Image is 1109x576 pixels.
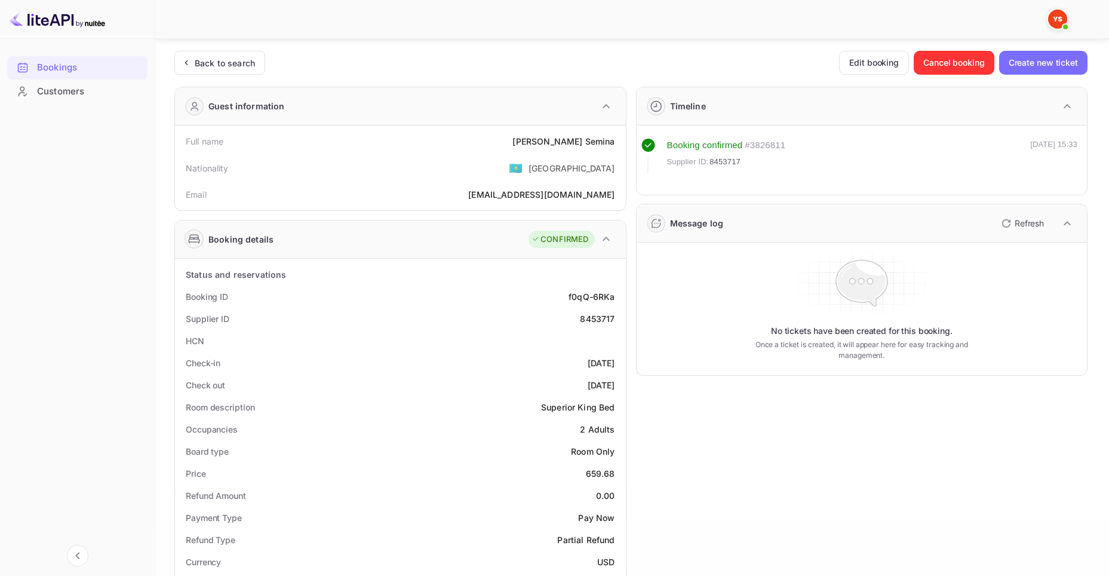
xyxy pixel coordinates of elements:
[1015,217,1044,229] p: Refresh
[771,325,953,337] p: No tickets have been created for this booking.
[532,234,588,246] div: CONFIRMED
[580,312,615,325] div: 8453717
[1048,10,1067,29] img: Yandex Support
[839,51,909,75] button: Edit booking
[571,445,615,458] div: Room Only
[37,61,142,75] div: Bookings
[529,162,615,174] div: [GEOGRAPHIC_DATA]
[186,467,206,480] div: Price
[186,357,220,369] div: Check-in
[186,489,246,502] div: Refund Amount
[580,423,615,436] div: 2 Adults
[741,339,983,361] p: Once a ticket is created, it will appear here for easy tracking and management.
[10,10,105,29] img: LiteAPI logo
[186,401,254,413] div: Room description
[667,156,709,168] span: Supplier ID:
[578,511,615,524] div: Pay Now
[588,357,615,369] div: [DATE]
[186,423,238,436] div: Occupancies
[670,217,724,229] div: Message log
[186,290,228,303] div: Booking ID
[7,80,148,102] a: Customers
[588,379,615,391] div: [DATE]
[596,489,615,502] div: 0.00
[667,139,743,152] div: Booking confirmed
[994,214,1049,233] button: Refresh
[999,51,1088,75] button: Create new ticket
[208,233,274,246] div: Booking details
[512,135,615,148] div: [PERSON_NAME] Semina
[186,268,286,281] div: Status and reservations
[186,162,229,174] div: Nationality
[186,534,235,546] div: Refund Type
[186,379,225,391] div: Check out
[195,57,255,69] div: Back to search
[186,445,229,458] div: Board type
[186,135,223,148] div: Full name
[745,139,785,152] div: # 3826811
[208,100,285,112] div: Guest information
[597,556,615,568] div: USD
[186,511,242,524] div: Payment Type
[468,188,615,201] div: [EMAIL_ADDRESS][DOMAIN_NAME]
[557,534,615,546] div: Partial Refund
[67,545,88,566] button: Collapse navigation
[186,335,204,347] div: HCN
[670,100,706,112] div: Timeline
[7,56,148,78] a: Bookings
[186,312,229,325] div: Supplier ID
[569,290,615,303] div: f0qQ-6RKa
[186,556,221,568] div: Currency
[1030,139,1077,173] div: [DATE] 15:33
[7,80,148,103] div: Customers
[914,51,994,75] button: Cancel booking
[37,85,142,99] div: Customers
[509,157,523,179] span: United States
[7,56,148,79] div: Bookings
[586,467,615,480] div: 659.68
[709,156,741,168] span: 8453717
[186,188,207,201] div: Email
[541,401,615,413] div: Superior King Bed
